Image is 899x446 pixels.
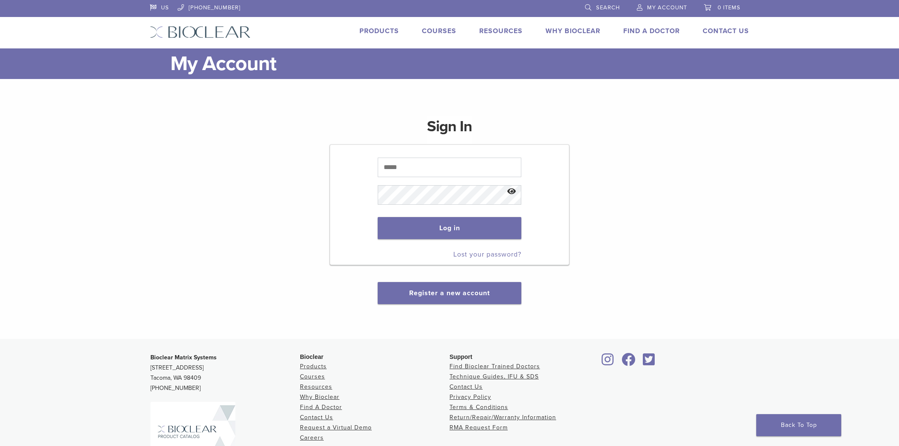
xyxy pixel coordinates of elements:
a: Privacy Policy [449,393,491,401]
a: Contact Us [300,414,333,421]
a: Courses [422,27,456,35]
a: Bioclear [640,358,658,367]
a: Careers [300,434,324,441]
span: Search [596,4,620,11]
a: Resources [479,27,523,35]
img: Bioclear [150,26,251,38]
a: Find A Doctor [623,27,680,35]
a: Request a Virtual Demo [300,424,372,431]
a: Products [359,27,399,35]
a: Why Bioclear [546,27,600,35]
button: Log in [378,217,521,239]
button: Show password [503,181,521,203]
h1: My Account [170,48,749,79]
a: Bioclear [599,358,617,367]
a: Lost your password? [453,250,521,259]
a: Find A Doctor [300,404,342,411]
span: Bioclear [300,353,323,360]
a: Courses [300,373,325,380]
span: My Account [647,4,687,11]
a: Register a new account [409,289,490,297]
a: Bioclear [619,358,638,367]
a: RMA Request Form [449,424,508,431]
a: Back To Top [756,414,841,436]
p: [STREET_ADDRESS] Tacoma, WA 98409 [PHONE_NUMBER] [150,353,300,393]
a: Why Bioclear [300,393,339,401]
a: Contact Us [703,27,749,35]
a: Products [300,363,327,370]
a: Technique Guides, IFU & SDS [449,373,539,380]
strong: Bioclear Matrix Systems [150,354,217,361]
a: Contact Us [449,383,483,390]
a: Find Bioclear Trained Doctors [449,363,540,370]
span: 0 items [718,4,741,11]
a: Resources [300,383,332,390]
a: Terms & Conditions [449,404,508,411]
button: Register a new account [378,282,521,304]
a: Return/Repair/Warranty Information [449,414,556,421]
span: Support [449,353,472,360]
h1: Sign In [427,116,472,144]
